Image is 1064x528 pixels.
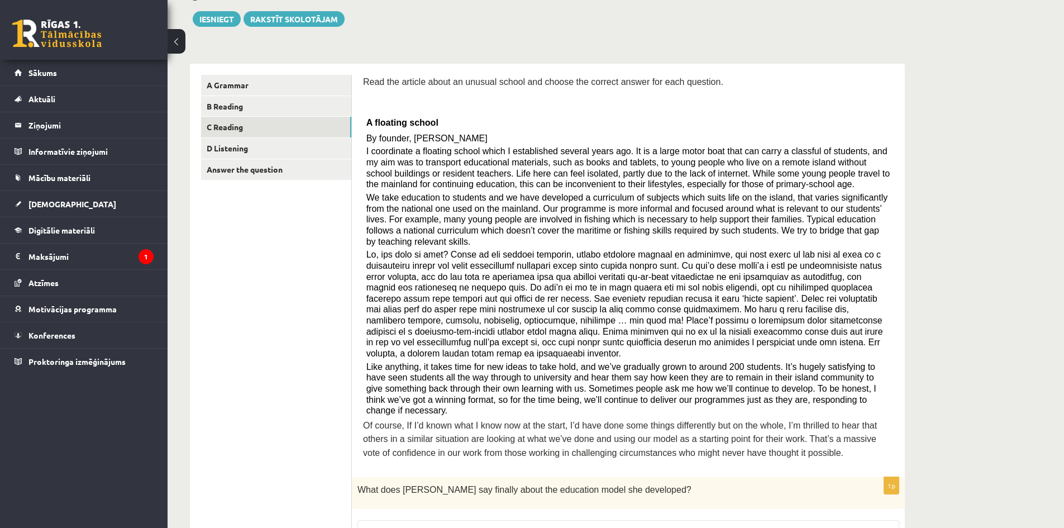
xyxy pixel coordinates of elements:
span: Of course, If I’d known what I know now at the start, I’d have done some things differently but o... [363,421,877,458]
span: Read the article about an unusual school and choose the correct answer for each question. [363,77,723,87]
a: Maksājumi1 [15,244,154,269]
a: Aktuāli [15,86,154,112]
span: Digitālie materiāli [28,225,95,235]
span: Like anything, it takes time for new ideas to take hold, and we’ve gradually grown to around 200 ... [366,362,876,416]
i: 1 [139,249,154,264]
a: Digitālie materiāli [15,217,154,243]
p: 1p [884,477,899,494]
span: Lo, ips dolo si amet? Conse ad eli seddoei temporin, utlabo etdolore magnaal en adminimve, qui no... [366,250,883,358]
a: Rīgas 1. Tālmācības vidusskola [12,20,102,47]
span: Mācību materiāli [28,173,90,183]
a: Answer the question [201,159,351,180]
legend: Ziņojumi [28,112,154,138]
a: Motivācijas programma [15,296,154,322]
a: Konferences [15,322,154,348]
a: Atzīmes [15,270,154,296]
a: Informatīvie ziņojumi [15,139,154,164]
span: A floating school [366,118,438,127]
a: Rakstīt skolotājam [244,11,345,27]
a: Sākums [15,60,154,85]
span: Proktoringa izmēģinājums [28,356,126,367]
span: Sākums [28,68,57,78]
button: Iesniegt [193,11,241,27]
legend: Informatīvie ziņojumi [28,139,154,164]
span: We take education to students and we have developed a curriculum of subjects which suits life on ... [366,193,888,246]
span: [DEMOGRAPHIC_DATA] [28,199,116,209]
a: D Listening [201,138,351,159]
legend: Maksājumi [28,244,154,269]
span: Atzīmes [28,278,59,288]
a: Proktoringa izmēģinājums [15,349,154,374]
span: Motivācijas programma [28,304,117,314]
span: I coordinate a floating school which I established several years ago. It is a large motor boat th... [366,146,890,189]
a: Ziņojumi [15,112,154,138]
a: B Reading [201,96,351,117]
a: [DEMOGRAPHIC_DATA] [15,191,154,217]
a: A Grammar [201,75,351,96]
a: C Reading [201,117,351,137]
span: By founder, [PERSON_NAME] [366,134,488,143]
span: Konferences [28,330,75,340]
span: What does [PERSON_NAME] say finally about the education model she developed? [357,485,691,494]
a: Mācību materiāli [15,165,154,191]
span: Aktuāli [28,94,55,104]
